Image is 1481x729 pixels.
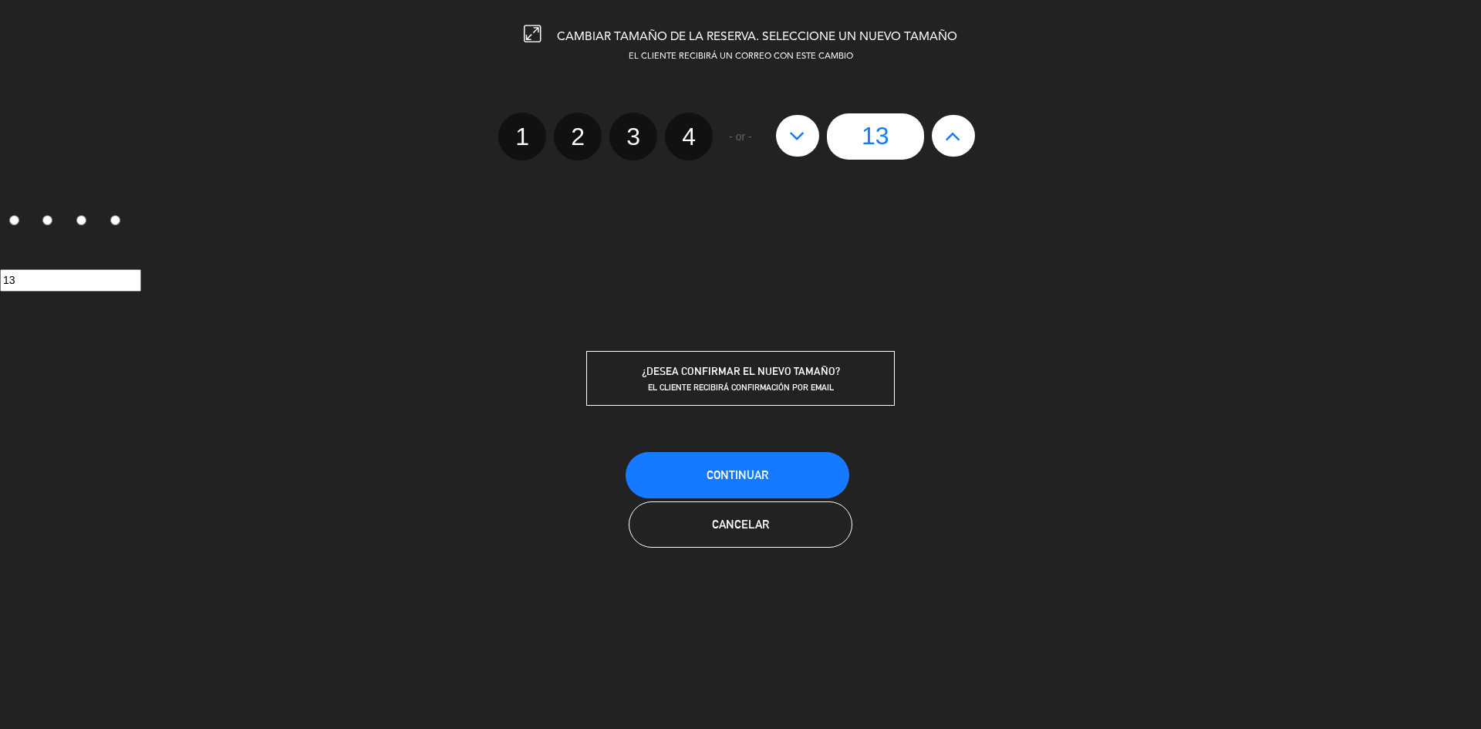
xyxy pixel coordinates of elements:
input: 1 [9,215,19,225]
input: 4 [110,215,120,225]
span: EL CLIENTE RECIBIRÁ UN CORREO CON ESTE CAMBIO [629,52,853,61]
span: EL CLIENTE RECIBIRÁ CONFIRMACIÓN POR EMAIL [648,382,834,393]
span: - or - [729,128,752,146]
button: Continuar [626,452,849,498]
span: CAMBIAR TAMAÑO DE LA RESERVA. SELECCIONE UN NUEVO TAMAÑO [557,31,957,43]
input: 3 [76,215,86,225]
span: Continuar [707,468,768,481]
span: ¿DESEA CONFIRMAR EL NUEVO TAMAÑO? [642,365,840,377]
input: 2 [42,215,52,225]
label: 4 [101,209,135,235]
label: 4 [665,113,713,160]
label: 2 [34,209,68,235]
span: Cancelar [712,518,769,531]
button: Cancelar [629,501,852,548]
label: 3 [68,209,102,235]
label: 1 [498,113,546,160]
label: 3 [609,113,657,160]
label: 2 [554,113,602,160]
